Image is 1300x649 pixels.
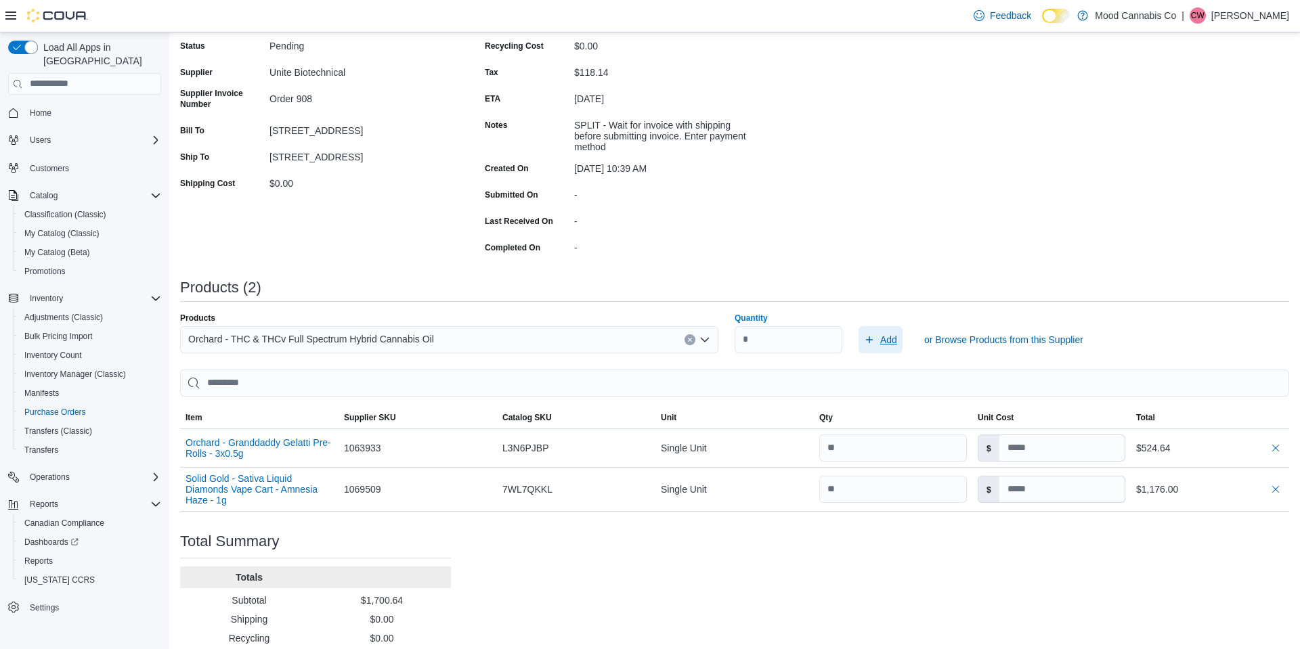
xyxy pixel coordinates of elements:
span: Manifests [24,388,59,399]
input: Dark Mode [1042,9,1070,23]
button: Catalog [3,186,167,205]
div: $0.00 [269,173,451,189]
span: Dashboards [19,534,161,550]
span: Home [24,104,161,121]
button: Operations [3,468,167,487]
button: Classification (Classic) [14,205,167,224]
button: Inventory Manager (Classic) [14,365,167,384]
a: Bulk Pricing Import [19,328,98,344]
p: Mood Cannabis Co [1095,7,1176,24]
span: Canadian Compliance [24,518,104,529]
div: - [574,237,756,253]
div: Single Unit [655,476,814,503]
span: My Catalog (Beta) [19,244,161,261]
div: Order 908 [269,88,451,104]
a: Adjustments (Classic) [19,309,108,326]
p: | [1182,7,1184,24]
span: 1063933 [344,440,381,456]
label: $ [978,435,999,461]
span: Home [30,108,51,118]
span: Adjustments (Classic) [19,309,161,326]
span: Classification (Classic) [24,209,106,220]
div: Pending [269,35,451,51]
span: Qty [819,412,833,423]
a: Canadian Compliance [19,515,110,531]
span: My Catalog (Classic) [24,228,100,239]
div: [STREET_ADDRESS] [269,120,451,136]
button: Transfers [14,441,167,460]
span: Orchard - THC & THCv Full Spectrum Hybrid Cannabis Oil [188,331,434,347]
span: My Catalog (Beta) [24,247,90,258]
span: Supplier SKU [344,412,396,423]
label: Notes [485,120,507,131]
label: Bill To [180,125,204,136]
div: Unite Biotechnical [269,62,451,78]
span: Catalog [30,190,58,201]
span: Inventory Manager (Classic) [24,369,126,380]
button: Open list of options [699,334,710,345]
label: Shipping Cost [180,178,235,189]
span: 1069509 [344,481,381,497]
div: $0.00 [574,35,756,51]
a: Transfers (Classic) [19,423,97,439]
div: Single Unit [655,434,814,462]
span: Customers [24,159,161,176]
span: CW [1191,7,1205,24]
button: Canadian Compliance [14,514,167,533]
label: Completed On [485,242,540,253]
button: Reports [3,495,167,514]
span: Promotions [24,266,66,277]
span: Inventory Manager (Classic) [19,366,161,382]
img: Cova [27,9,88,22]
label: ETA [485,93,500,104]
label: Ship To [180,152,209,162]
div: $1,176.00 [1136,481,1284,497]
div: $524.64 [1136,440,1284,456]
span: Catalog [24,187,161,204]
button: Users [24,132,56,148]
span: Unit [661,412,676,423]
div: [STREET_ADDRESS] [269,146,451,162]
button: Purchase Orders [14,403,167,422]
button: Unit Cost [972,407,1131,428]
a: Promotions [19,263,71,279]
div: - [574,184,756,200]
button: Add [859,326,903,353]
button: Unit [655,407,814,428]
button: Users [3,131,167,150]
a: Inventory Count [19,347,87,363]
span: Adjustments (Classic) [24,312,103,323]
button: Inventory Count [14,346,167,365]
span: Canadian Compliance [19,515,161,531]
label: Submitted On [485,189,538,200]
label: Tax [485,67,498,78]
label: $ [978,476,999,502]
span: [US_STATE] CCRS [24,575,95,585]
p: $1,700.64 [318,594,446,607]
div: [DATE] 10:39 AM [574,158,756,174]
p: Subtotal [186,594,313,607]
button: My Catalog (Classic) [14,224,167,243]
a: My Catalog (Classic) [19,225,105,242]
div: [DATE] [574,88,756,104]
button: Bulk Pricing Import [14,327,167,346]
span: Inventory Count [19,347,161,363]
span: Reports [19,553,161,569]
span: Transfers [24,445,58,455]
span: Transfers (Classic) [24,426,92,437]
label: Supplier Invoice Number [180,88,264,110]
span: Users [30,135,51,146]
a: Feedback [968,2,1037,29]
label: Quantity [735,313,768,323]
button: Customers [3,158,167,177]
span: Purchase Orders [24,407,86,418]
label: Created On [485,163,529,174]
span: Purchase Orders [19,404,161,420]
button: Solid Gold - Sativa Liquid Diamonds Vape Cart - Amnesia Haze - 1g [186,473,333,506]
button: Operations [24,469,75,485]
span: Feedback [990,9,1031,22]
button: Settings [3,598,167,617]
button: Clear input [685,334,695,345]
p: Recycling [186,631,313,645]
